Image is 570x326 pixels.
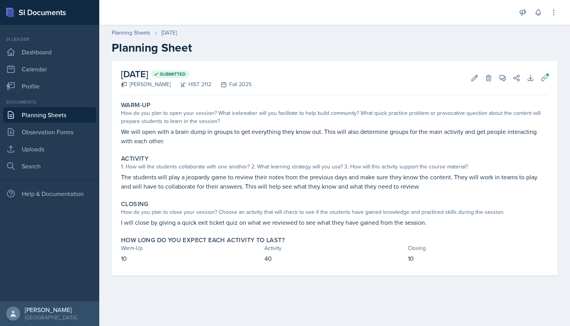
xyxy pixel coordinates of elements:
div: How do you plan to close your session? Choose an activity that will check to see if the students ... [121,208,548,216]
a: Calendar [3,61,96,77]
div: Closing [408,244,548,252]
div: Warm-Up [121,244,261,252]
a: Planning Sheets [3,107,96,123]
p: 40 [264,254,405,263]
div: Si leader [3,36,96,43]
div: HIST 2112 [171,80,211,88]
div: 1. How will the students collaborate with one another? 2. What learning strategy will you use? 3.... [121,163,548,171]
p: We will open with a brain dump in groups to get everything they know out. This will also determin... [121,127,548,146]
a: Uploads [3,141,96,157]
label: How long do you expect each activity to last? [121,236,285,244]
label: Warm-Up [121,101,151,109]
label: Closing [121,200,149,208]
a: Search [3,158,96,174]
div: Documents [3,99,96,106]
div: Fall 2025 [211,80,252,88]
div: [GEOGRAPHIC_DATA] [25,314,77,321]
p: 10 [121,254,261,263]
div: [PERSON_NAME] [121,80,171,88]
p: 10 [408,254,548,263]
p: The students will play a jeopardy game to review their notes from the previous days and make sure... [121,172,548,191]
h2: [DATE] [121,67,252,81]
a: Dashboard [3,44,96,60]
a: Profile [3,78,96,94]
div: How do you plan to open your session? What icebreaker will you facilitate to help build community... [121,109,548,125]
span: Submitted [160,71,186,77]
div: Activity [264,244,405,252]
p: I will close by giving a quick exit ticket quiz on what we reviewed to see what they have gained ... [121,218,548,227]
div: Help & Documentation [3,186,96,201]
label: Activity [121,155,149,163]
div: [PERSON_NAME] [25,306,77,314]
h2: Planning Sheet [112,41,558,55]
a: Planning Sheets [112,29,150,37]
a: Observation Forms [3,124,96,140]
div: [DATE] [161,29,177,37]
